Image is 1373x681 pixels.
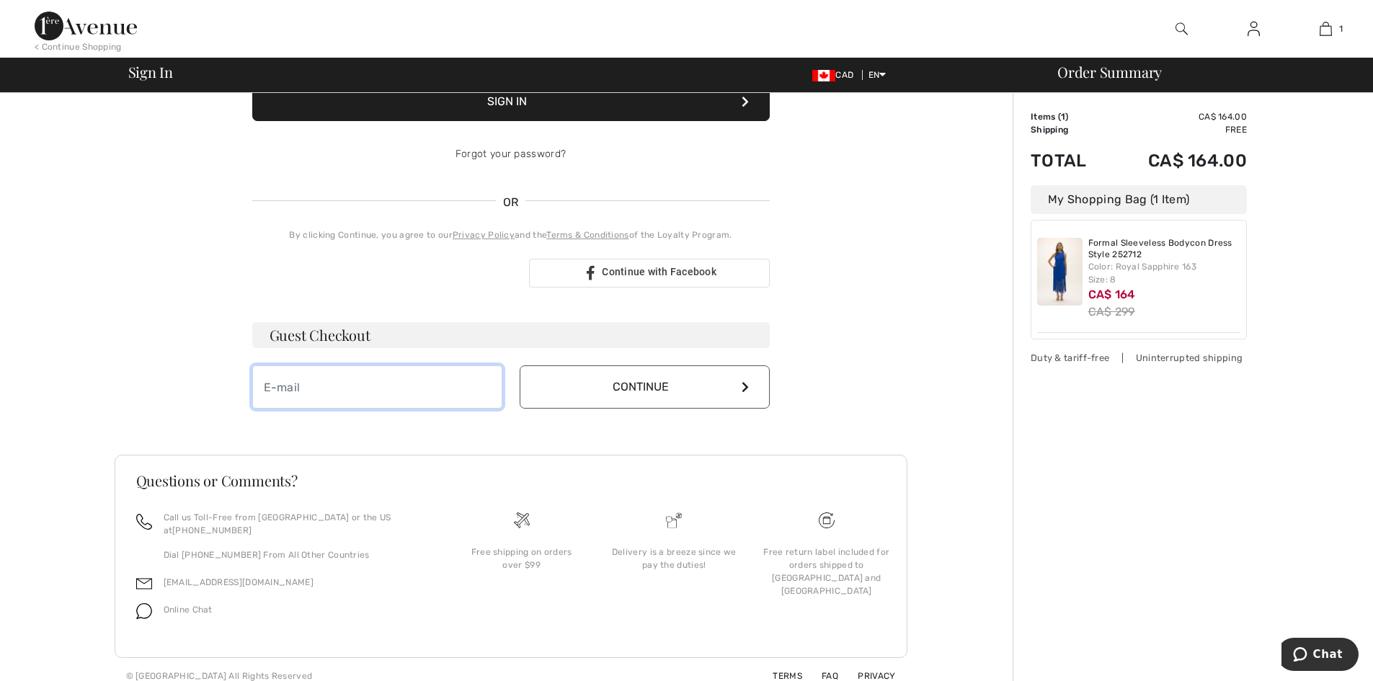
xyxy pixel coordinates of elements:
a: Privacy Policy [453,230,515,240]
span: Sign In [128,65,173,79]
div: Order Summary [1040,65,1364,79]
img: Free shipping on orders over $99 [819,512,835,528]
a: Forgot your password? [456,148,566,160]
div: My Shopping Bag (1 Item) [1031,185,1247,214]
img: call [136,514,152,530]
p: Call us Toll-Free from [GEOGRAPHIC_DATA] or the US at [164,511,428,537]
a: Formal Sleeveless Bodycon Dress Style 252712 [1088,238,1241,260]
a: Terms & Conditions [546,230,628,240]
h3: Questions or Comments? [136,473,886,488]
td: CA$ 164.00 [1108,110,1247,123]
span: Online Chat [164,605,213,615]
iframe: Opens a widget where you can chat to one of our agents [1281,638,1359,674]
div: Delivery is a breeze since we pay the duties! [609,546,739,571]
img: My Info [1248,20,1260,37]
p: Dial [PHONE_NUMBER] From All Other Countries [164,548,428,561]
iframe: Sign in with Google Button [245,257,525,289]
span: CAD [812,70,859,80]
span: OR [496,194,526,211]
img: email [136,576,152,592]
h3: Guest Checkout [252,322,770,348]
img: My Bag [1320,20,1332,37]
span: CA$ 164 [1088,288,1135,301]
img: search the website [1176,20,1188,37]
img: chat [136,603,152,619]
td: Free [1108,123,1247,136]
img: 1ère Avenue [35,12,137,40]
span: Continue with Facebook [602,266,716,277]
a: FAQ [804,671,838,681]
a: [PHONE_NUMBER] [172,525,252,535]
img: Delivery is a breeze since we pay the duties! [666,512,682,528]
td: Items ( ) [1031,110,1108,123]
input: E-mail [252,365,502,409]
td: Shipping [1031,123,1108,136]
div: Color: Royal Sapphire 163 Size: 8 [1088,260,1241,286]
a: [EMAIL_ADDRESS][DOMAIN_NAME] [164,577,314,587]
img: Formal Sleeveless Bodycon Dress Style 252712 [1037,238,1083,306]
span: EN [868,70,887,80]
img: Free shipping on orders over $99 [514,512,530,528]
s: CA$ 299 [1088,305,1135,319]
img: Canadian Dollar [812,70,835,81]
button: Continue [520,365,770,409]
span: 1 [1061,112,1065,122]
a: Terms [755,671,802,681]
div: < Continue Shopping [35,40,122,53]
div: Duty & tariff-free | Uninterrupted shipping [1031,351,1247,365]
a: Continue with Facebook [529,259,770,288]
a: Sign In [1236,20,1271,38]
a: Privacy [840,671,895,681]
button: Sign In [252,82,770,121]
div: Free shipping on orders over $99 [457,546,587,571]
div: Free return label included for orders shipped to [GEOGRAPHIC_DATA] and [GEOGRAPHIC_DATA] [762,546,892,597]
td: CA$ 164.00 [1108,136,1247,185]
div: By clicking Continue, you agree to our and the of the Loyalty Program. [252,228,770,241]
td: Total [1031,136,1108,185]
span: 1 [1339,22,1343,35]
a: 1 [1290,20,1361,37]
